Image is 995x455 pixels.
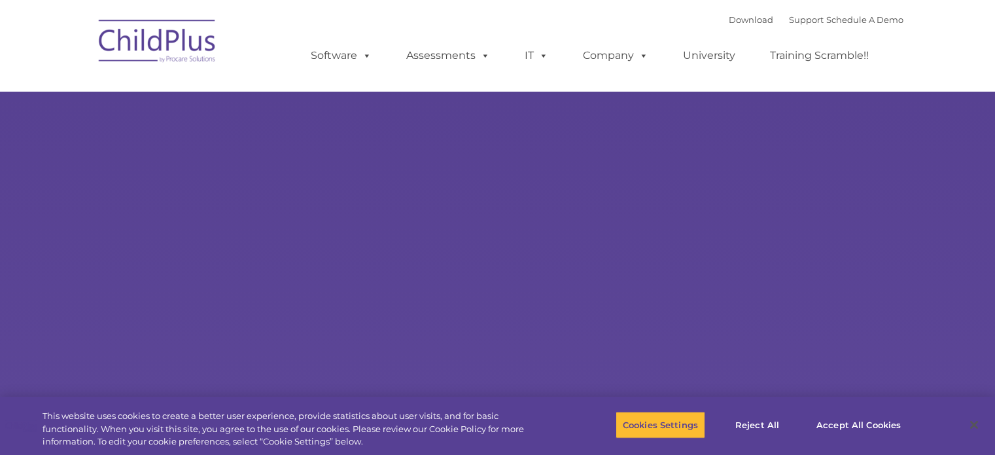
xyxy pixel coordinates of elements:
[512,43,561,69] a: IT
[809,411,908,439] button: Accept All Cookies
[616,411,705,439] button: Cookies Settings
[729,14,773,25] a: Download
[716,411,798,439] button: Reject All
[789,14,824,25] a: Support
[92,10,223,76] img: ChildPlus by Procare Solutions
[826,14,903,25] a: Schedule A Demo
[757,43,882,69] a: Training Scramble!!
[570,43,661,69] a: Company
[298,43,385,69] a: Software
[960,410,988,439] button: Close
[670,43,748,69] a: University
[729,14,903,25] font: |
[393,43,503,69] a: Assessments
[43,410,548,448] div: This website uses cookies to create a better user experience, provide statistics about user visit...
